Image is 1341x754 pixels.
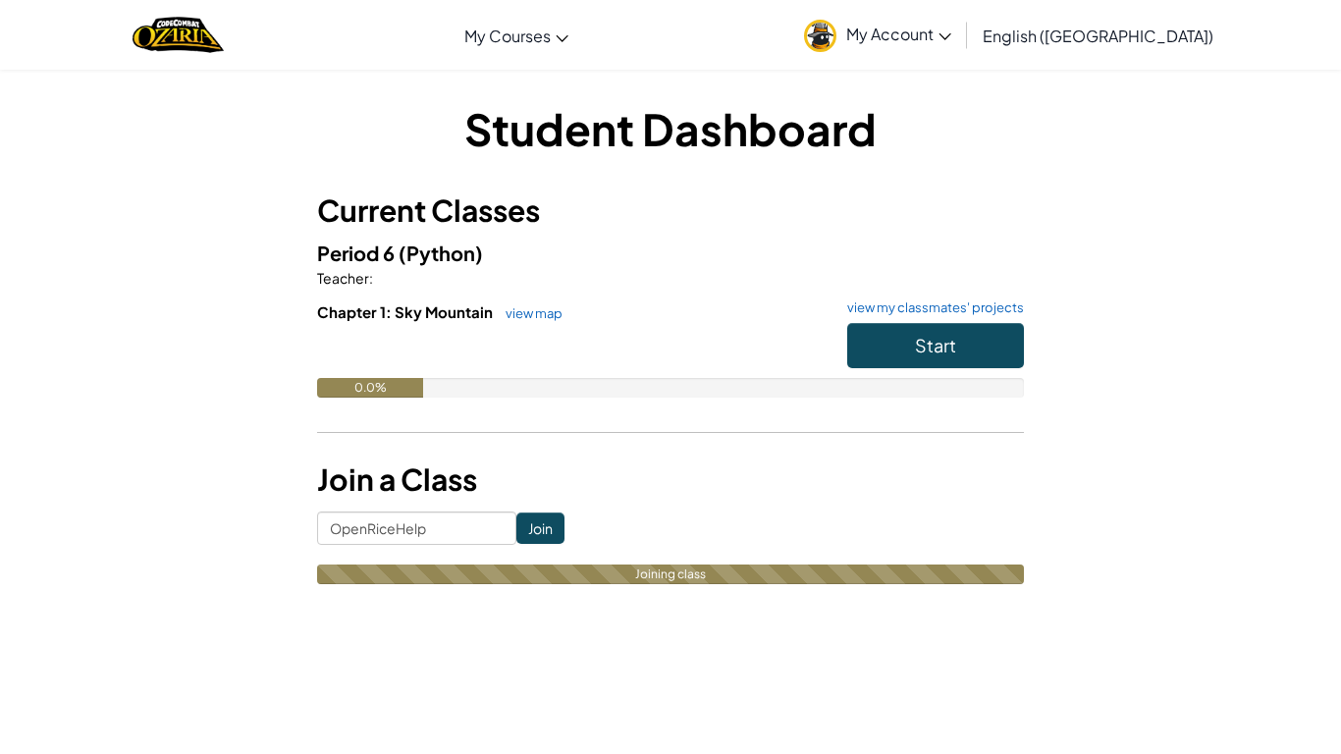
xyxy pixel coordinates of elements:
a: view my classmates' projects [837,301,1024,314]
input: <Enter Class Code> [317,512,516,545]
h3: Join a Class [317,458,1024,502]
a: English ([GEOGRAPHIC_DATA]) [973,9,1223,62]
div: 0.0% [317,378,423,398]
h3: Current Classes [317,188,1024,233]
span: (Python) [399,241,483,265]
a: view map [496,305,563,321]
span: : [369,269,373,287]
input: Join [516,512,564,544]
button: Start [847,323,1024,368]
span: Teacher [317,269,369,287]
img: avatar [804,20,836,52]
h1: Student Dashboard [317,98,1024,159]
div: Joining class [317,565,1024,584]
a: My Account [794,4,961,66]
span: My Account [846,24,951,44]
span: English ([GEOGRAPHIC_DATA]) [983,26,1213,46]
span: Start [915,334,956,356]
span: Chapter 1: Sky Mountain [317,302,496,321]
span: Period 6 [317,241,399,265]
a: Ozaria by CodeCombat logo [133,15,224,55]
span: My Courses [464,26,551,46]
img: Home [133,15,224,55]
a: My Courses [455,9,578,62]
